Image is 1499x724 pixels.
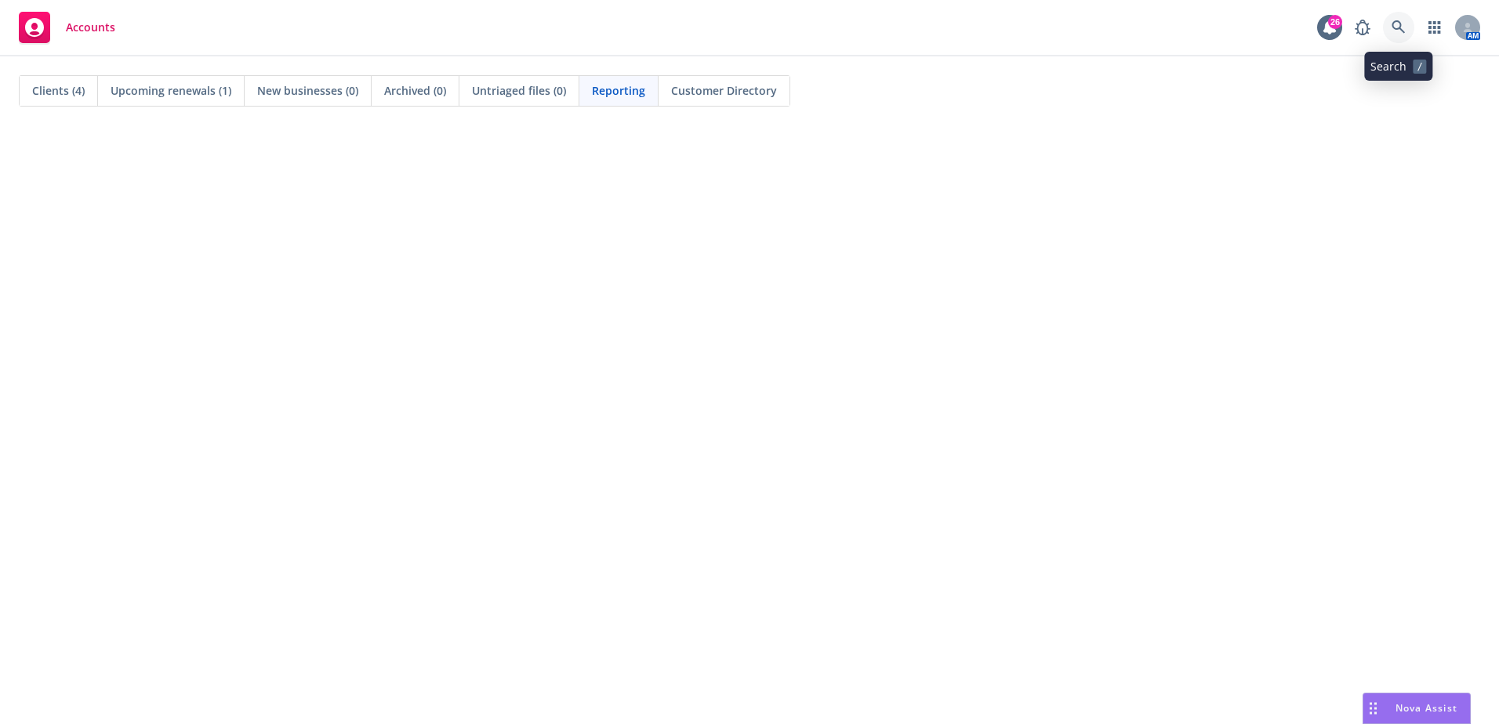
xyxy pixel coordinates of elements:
[1383,12,1414,43] a: Search
[1419,12,1450,43] a: Switch app
[1347,12,1378,43] a: Report a Bug
[1363,693,1383,723] div: Drag to move
[1396,701,1457,715] span: Nova Assist
[384,82,446,99] span: Archived (0)
[16,141,1483,708] iframe: Hex Dashboard 1
[13,5,122,49] a: Accounts
[472,82,566,99] span: Untriaged files (0)
[111,82,231,99] span: Upcoming renewals (1)
[66,21,115,34] span: Accounts
[592,82,645,99] span: Reporting
[257,82,358,99] span: New businesses (0)
[1328,15,1342,29] div: 26
[671,82,777,99] span: Customer Directory
[32,82,85,99] span: Clients (4)
[1363,693,1471,724] button: Nova Assist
